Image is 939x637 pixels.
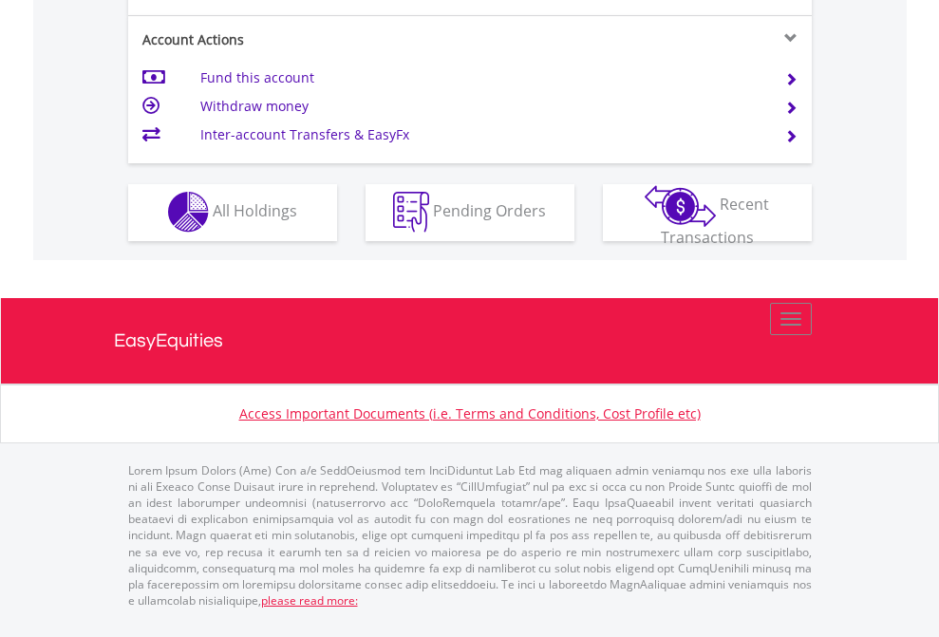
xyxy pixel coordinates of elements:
[603,184,812,241] button: Recent Transactions
[645,185,716,227] img: transactions-zar-wht.png
[661,194,770,248] span: Recent Transactions
[366,184,574,241] button: Pending Orders
[239,404,701,422] a: Access Important Documents (i.e. Terms and Conditions, Cost Profile etc)
[200,121,761,149] td: Inter-account Transfers & EasyFx
[393,192,429,233] img: pending_instructions-wht.png
[128,184,337,241] button: All Holdings
[114,298,826,384] a: EasyEquities
[261,592,358,609] a: please read more:
[213,200,297,221] span: All Holdings
[433,200,546,221] span: Pending Orders
[128,462,812,609] p: Lorem Ipsum Dolors (Ame) Con a/e SeddOeiusmod tem InciDiduntut Lab Etd mag aliquaen admin veniamq...
[128,30,470,49] div: Account Actions
[168,192,209,233] img: holdings-wht.png
[200,64,761,92] td: Fund this account
[200,92,761,121] td: Withdraw money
